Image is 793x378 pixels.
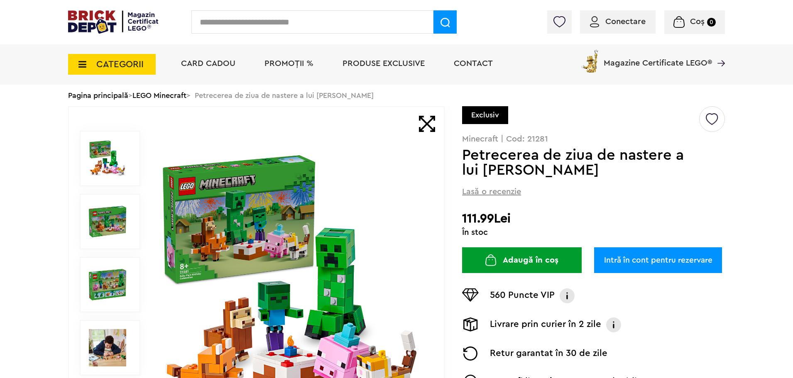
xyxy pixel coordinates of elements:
[712,48,725,56] a: Magazine Certificate LEGO®
[181,59,235,68] a: Card Cadou
[594,247,722,273] a: Intră în cont pentru rezervare
[89,329,126,366] img: Seturi Lego Petrecerea de ziua de nastere a lui Purcelus
[89,203,126,240] img: Petrecerea de ziua de nastere a lui Purcelus
[462,106,508,124] div: Exclusiv
[604,48,712,67] span: Magazine Certificate LEGO®
[707,18,716,27] small: 0
[462,228,725,237] div: În stoc
[132,92,186,99] a: LEGO Minecraft
[462,346,479,361] img: Returnare
[590,17,646,26] a: Conectare
[490,346,607,361] p: Retur garantat în 30 de zile
[462,186,521,198] span: Lasă o recenzie
[462,288,479,302] img: Puncte VIP
[264,59,313,68] a: PROMOȚII %
[68,92,128,99] a: Pagina principală
[462,148,698,178] h1: Petrecerea de ziua de nastere a lui [PERSON_NAME]
[89,140,126,177] img: Petrecerea de ziua de nastere a lui Purcelus
[96,60,144,69] span: CATEGORII
[343,59,425,68] a: Produse exclusive
[490,288,555,303] p: 560 Puncte VIP
[605,317,622,332] img: Info livrare prin curier
[462,211,725,226] h2: 111.99Lei
[462,317,479,332] img: Livrare
[454,59,493,68] a: Contact
[490,317,601,332] p: Livrare prin curier în 2 zile
[690,17,705,26] span: Coș
[559,288,575,303] img: Info VIP
[68,85,725,106] div: > > Petrecerea de ziua de nastere a lui [PERSON_NAME]
[605,17,646,26] span: Conectare
[462,135,725,143] p: Minecraft | Cod: 21281
[462,247,582,273] button: Adaugă în coș
[89,266,126,303] img: Petrecerea de ziua de nastere a lui Purcelus LEGO 21281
